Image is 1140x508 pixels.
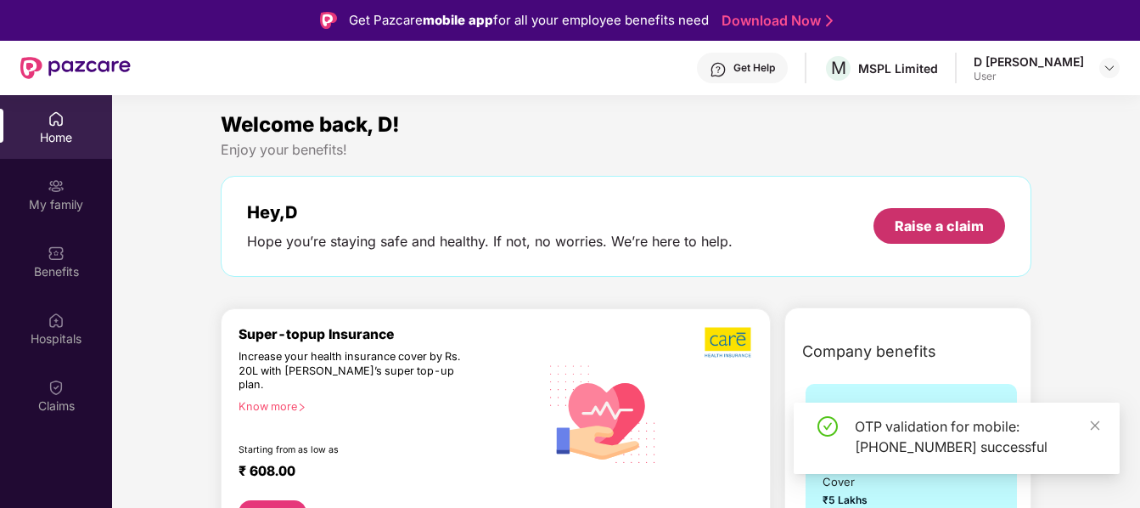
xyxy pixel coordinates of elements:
[247,202,733,223] div: Hey, D
[974,70,1084,83] div: User
[722,12,828,30] a: Download Now
[48,379,65,396] img: svg+xml;base64,PHN2ZyBpZD0iQ2xhaW0iIHhtbG5zPSJodHRwOi8vd3d3LnczLm9yZy8yMDAwL3N2ZyIgd2lkdGg9IjIwIi...
[221,112,400,137] span: Welcome back, D!
[855,416,1099,457] div: OTP validation for mobile: [PHONE_NUMBER] successful
[20,57,131,79] img: New Pazcare Logo
[831,58,846,78] span: M
[239,326,539,342] div: Super-topup Insurance
[48,312,65,329] img: svg+xml;base64,PHN2ZyBpZD0iSG9zcGl0YWxzIiB4bWxucz0iaHR0cDovL3d3dy53My5vcmcvMjAwMC9zdmciIHdpZHRoPS...
[297,403,306,412] span: right
[710,61,727,78] img: svg+xml;base64,PHN2ZyBpZD0iSGVscC0zMngzMiIgeG1sbnM9Imh0dHA6Ly93d3cudzMub3JnLzIwMDAvc3ZnIiB3aWR0aD...
[823,401,941,473] span: GROUP HEALTH INSURANCE
[539,347,668,478] img: svg+xml;base64,PHN2ZyB4bWxucz0iaHR0cDovL3d3dy53My5vcmcvMjAwMC9zdmciIHhtbG5zOnhsaW5rPSJodHRwOi8vd3...
[239,400,529,412] div: Know more
[974,54,1084,70] div: D [PERSON_NAME]
[705,326,753,358] img: b5dec4f62d2307b9de63beb79f102df3.png
[733,61,775,75] div: Get Help
[826,12,833,30] img: Stroke
[48,178,65,195] img: svg+xml;base64,PHN2ZyB3aWR0aD0iMjAiIGhlaWdodD0iMjAiIHZpZXdCb3g9IjAgMCAyMCAyMCIgZmlsbD0ibm9uZSIgeG...
[1103,61,1116,75] img: svg+xml;base64,PHN2ZyBpZD0iRHJvcGRvd24tMzJ4MzIiIHhtbG5zPSJodHRwOi8vd3d3LnczLm9yZy8yMDAwL3N2ZyIgd2...
[320,12,337,29] img: Logo
[239,444,467,456] div: Starting from as low as
[221,141,1031,159] div: Enjoy your benefits!
[48,245,65,262] img: svg+xml;base64,PHN2ZyBpZD0iQmVuZWZpdHMiIHhtbG5zPSJodHRwOi8vd3d3LnczLm9yZy8yMDAwL3N2ZyIgd2lkdGg9Ij...
[895,217,984,235] div: Raise a claim
[239,463,522,483] div: ₹ 608.00
[48,110,65,127] img: svg+xml;base64,PHN2ZyBpZD0iSG9tZSIgeG1sbnM9Imh0dHA6Ly93d3cudzMub3JnLzIwMDAvc3ZnIiB3aWR0aD0iMjAiIG...
[802,340,936,364] span: Company benefits
[247,233,733,251] div: Hope you’re staying safe and healthy. If not, no worries. We’re here to help.
[1089,420,1101,432] span: close
[423,12,493,28] strong: mobile app
[817,416,838,437] span: check-circle
[858,60,938,76] div: MSPL Limited
[239,350,466,393] div: Increase your health insurance cover by Rs. 20L with [PERSON_NAME]’s super top-up plan.
[349,10,709,31] div: Get Pazcare for all your employee benefits need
